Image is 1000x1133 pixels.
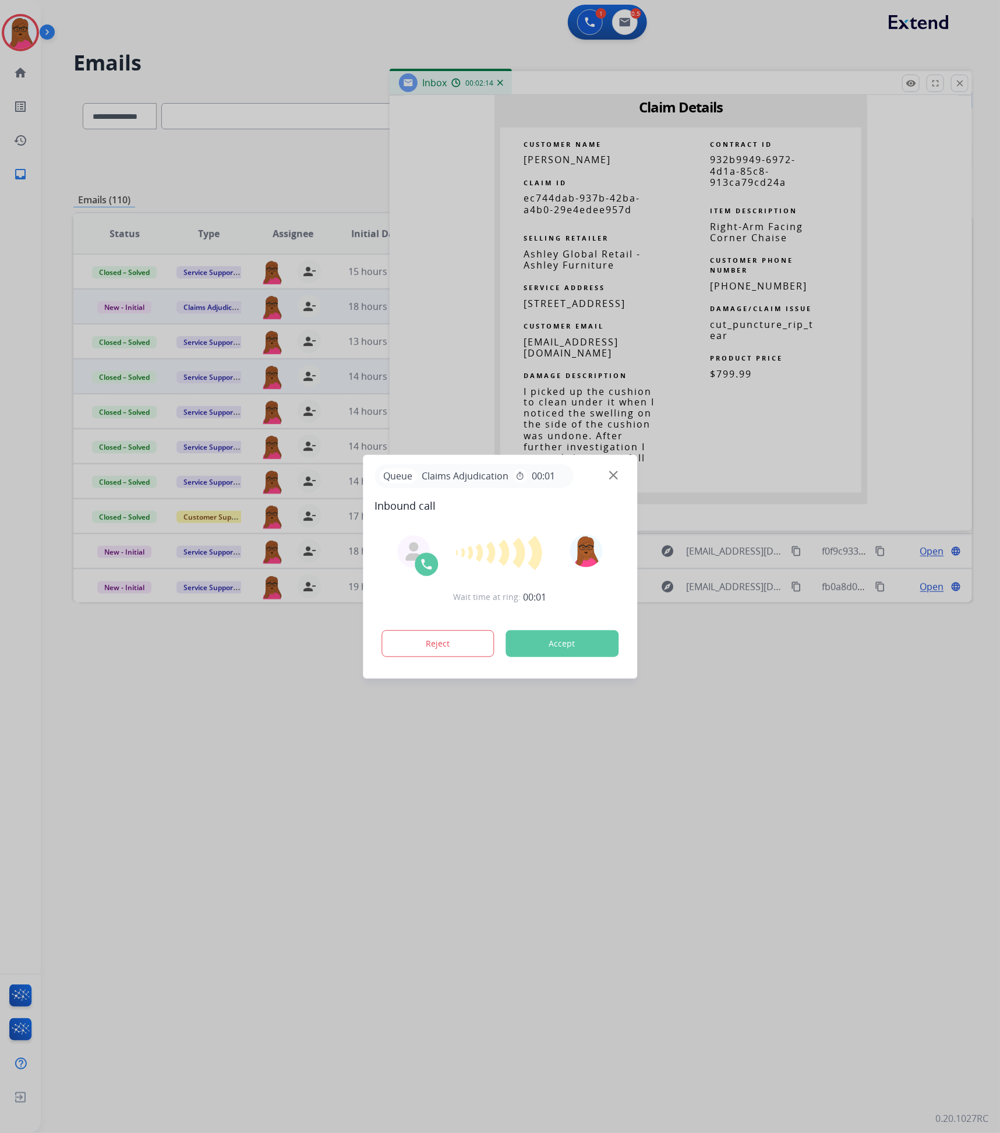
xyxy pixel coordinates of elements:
button: Reject [381,630,494,657]
img: agent-avatar [404,542,423,561]
span: Claims Adjudication [417,469,513,483]
img: close-button [609,471,618,479]
span: Inbound call [374,497,626,514]
span: 00:01 [524,590,547,604]
span: Wait time at ring: [454,591,521,603]
p: 0.20.1027RC [935,1112,988,1126]
mat-icon: timer [515,471,525,481]
img: avatar [570,535,603,567]
p: Queue [379,469,417,483]
span: 00:01 [532,469,555,483]
button: Accept [506,630,619,657]
img: call-icon [419,557,433,571]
